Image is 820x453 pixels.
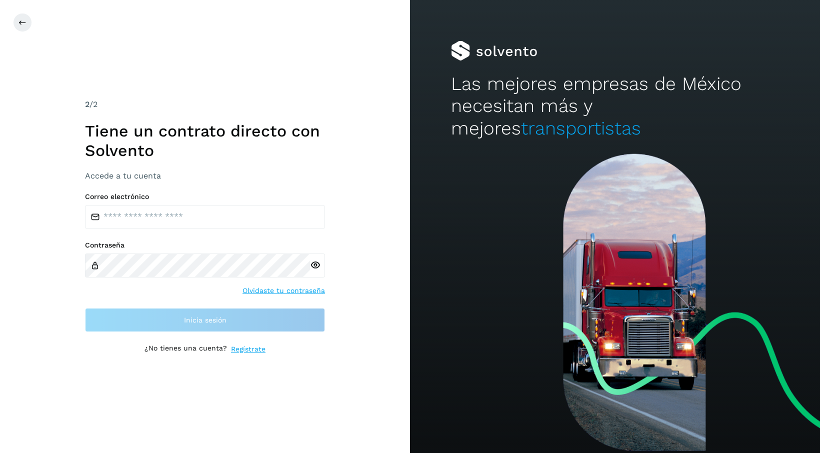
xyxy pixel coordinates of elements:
[144,344,227,354] p: ¿No tienes una cuenta?
[231,344,265,354] a: Regístrate
[85,171,325,180] h3: Accede a tu cuenta
[85,308,325,332] button: Inicia sesión
[85,241,325,249] label: Contraseña
[85,121,325,160] h1: Tiene un contrato directo con Solvento
[521,117,641,139] span: transportistas
[451,73,779,139] h2: Las mejores empresas de México necesitan más y mejores
[85,98,325,110] div: /2
[184,316,226,323] span: Inicia sesión
[85,192,325,201] label: Correo electrónico
[85,99,89,109] span: 2
[242,285,325,296] a: Olvidaste tu contraseña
